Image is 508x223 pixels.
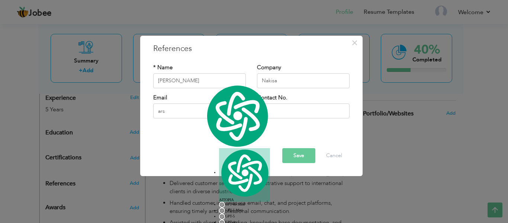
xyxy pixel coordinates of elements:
[219,214,270,220] div: GPT-5
[319,148,350,163] button: Cancel
[219,202,270,208] div: GPT-4o Mini
[219,148,270,198] img: logo.svg
[153,43,350,54] h3: References
[282,148,315,163] button: Save
[153,94,167,102] label: Email
[219,148,270,202] div: AITOPIA
[351,36,358,50] span: ×
[219,208,270,214] div: GPT-5 Mini
[219,214,225,220] img: gpt-black.svg
[257,64,281,71] label: Company
[204,84,270,148] img: logo.svg
[219,202,225,208] img: gpt-black.svg
[349,37,361,49] button: Close
[219,208,225,214] img: gpt-black.svg
[153,64,173,71] label: * Name
[257,94,287,102] label: Contact No.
